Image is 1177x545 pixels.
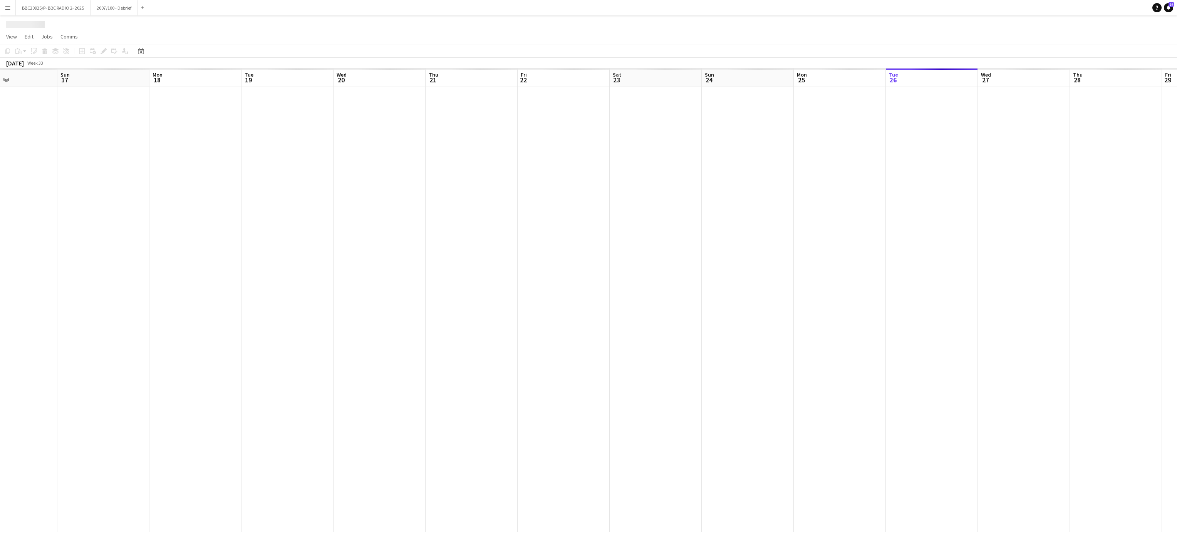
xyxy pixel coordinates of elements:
button: BBC20925/P- BBC RADIO 2- 2025 [16,0,91,15]
button: 2007/100 - Debrief [91,0,138,15]
span: View [6,33,17,40]
span: Comms [60,33,78,40]
a: Jobs [38,32,56,42]
span: Edit [25,33,34,40]
a: View [3,32,20,42]
div: [DATE] [6,59,24,67]
a: Edit [22,32,37,42]
span: Jobs [41,33,53,40]
a: 84 [1164,3,1173,12]
span: 84 [1169,2,1174,7]
a: Comms [57,32,81,42]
